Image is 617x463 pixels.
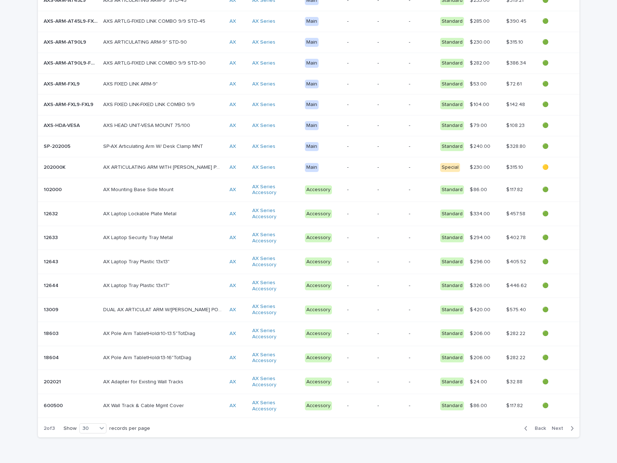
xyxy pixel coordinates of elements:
[506,378,524,385] p: $ 32.88
[470,59,491,66] p: $ 282.00
[252,280,299,292] a: AX Series Accessory
[409,355,434,361] p: -
[38,420,61,437] p: 2 of 3
[305,305,332,314] div: Accessory
[440,353,464,362] div: Standard
[229,164,236,171] a: AX
[440,233,464,242] div: Standard
[440,100,464,109] div: Standard
[377,331,403,337] p: -
[347,144,372,150] p: -
[542,39,568,45] p: 🟢
[470,185,489,193] p: $ 86.00
[409,39,434,45] p: -
[542,164,568,171] p: 🟡
[549,425,579,432] button: Next
[252,102,275,108] a: AX Series
[103,281,171,289] p: AX Laptop Tray Plastic 13x17"
[347,39,372,45] p: -
[347,123,372,129] p: -
[440,210,464,219] div: Standard
[542,403,568,409] p: 🟢
[229,60,236,66] a: AX
[305,121,319,130] div: Main
[109,425,150,432] p: records per page
[506,17,528,25] p: $ 390.45
[229,102,236,108] a: AX
[518,425,549,432] button: Back
[409,259,434,265] p: -
[103,305,225,313] p: DUAL AX ARTICULAT ARM W/[PERSON_NAME] POLE MNT
[229,283,236,289] a: AX
[347,379,372,385] p: -
[377,259,403,265] p: -
[470,17,491,25] p: $ 285.00
[305,233,332,242] div: Accessory
[229,123,236,129] a: AX
[38,136,579,157] tr: SP-202005SP-202005 SP-AX Articulating Arm W/ Desk Clamp MNTSP-AX Articulating Arm W/ Desk Clamp M...
[440,59,464,68] div: Standard
[252,39,275,45] a: AX Series
[38,94,579,115] tr: AXS-ARM-FXL9-FXL9AXS-ARM-FXL9-FXL9 AXS FIXED LINK-FIXED LINK COMBO 9/9AXS FIXED LINK-FIXED LINK C...
[377,307,403,313] p: -
[347,187,372,193] p: -
[409,18,434,25] p: -
[506,210,527,217] p: $ 457.58
[38,250,579,274] tr: 1264312643 AX Laptop Tray Plastic 13x13"AX Laptop Tray Plastic 13x13" AX AX Series Accessory Acce...
[440,401,464,410] div: Standard
[103,121,192,129] p: AXS HEAD UNIT-VESA MOUNT 75/100
[38,32,579,53] tr: AXS-ARM-AT90L9AXS-ARM-AT90L9 AXS ARTICULATING ARM-9" STD-90AXS ARTICULATING ARM-9" STD-90 AX AX S...
[305,59,319,68] div: Main
[470,257,492,265] p: $ 296.00
[103,163,225,171] p: AX ARTICULATING ARM WITH [PERSON_NAME] POLE MNT
[103,401,185,409] p: AX Wall Track & Cable Mgmt Cover
[377,123,403,129] p: -
[38,394,579,418] tr: 600500600500 AX Wall Track & Cable Mgmt CoverAX Wall Track & Cable Mgmt Cover AX AX Series Access...
[506,257,528,265] p: $ 405.52
[409,235,434,241] p: -
[305,185,332,194] div: Accessory
[44,329,60,337] p: 18603
[44,17,99,25] p: AXS-ARM-AT45L9-FXL9
[103,329,197,337] p: AX Pole Arm TabletHoldr10-13.5"TotDiag
[347,259,372,265] p: -
[377,235,403,241] p: -
[44,142,72,150] p: SP-202005
[38,274,579,298] tr: 1264412644 AX Laptop Tray Plastic 13x17"AX Laptop Tray Plastic 13x17" AX AX Series Accessory Acce...
[409,81,434,87] p: -
[377,81,403,87] p: -
[38,322,579,346] tr: 1860318603 AX Pole Arm TabletHoldr10-13.5"TotDiagAX Pole Arm TabletHoldr10-13.5"TotDiag AX AX Ser...
[305,281,332,290] div: Accessory
[44,38,88,45] p: AXS-ARM-AT90L9
[44,353,60,361] p: 18604
[229,144,236,150] a: AX
[103,17,207,25] p: AXS ARTLG-FIXED LINK COMBO 9/9 STD-45
[542,211,568,217] p: 🟢
[506,80,523,87] p: $ 72.61
[347,60,372,66] p: -
[252,81,275,87] a: AX Series
[377,211,403,217] p: -
[44,281,60,289] p: 12644
[252,123,275,129] a: AX Series
[347,18,372,25] p: -
[347,307,372,313] p: -
[552,426,568,431] span: Next
[440,305,464,314] div: Standard
[44,100,95,108] p: AXS-ARM-FXL9-FXL9
[470,305,492,313] p: $ 420.00
[305,17,319,26] div: Main
[542,187,568,193] p: 🟢
[377,102,403,108] p: -
[506,38,525,45] p: $ 315.10
[305,38,319,47] div: Main
[252,144,275,150] a: AX Series
[44,121,81,129] p: AXS-HDA-VESA
[252,352,299,364] a: AX Series Accessory
[409,283,434,289] p: -
[229,235,236,241] a: AX
[440,17,464,26] div: Standard
[229,355,236,361] a: AX
[305,100,319,109] div: Main
[347,164,372,171] p: -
